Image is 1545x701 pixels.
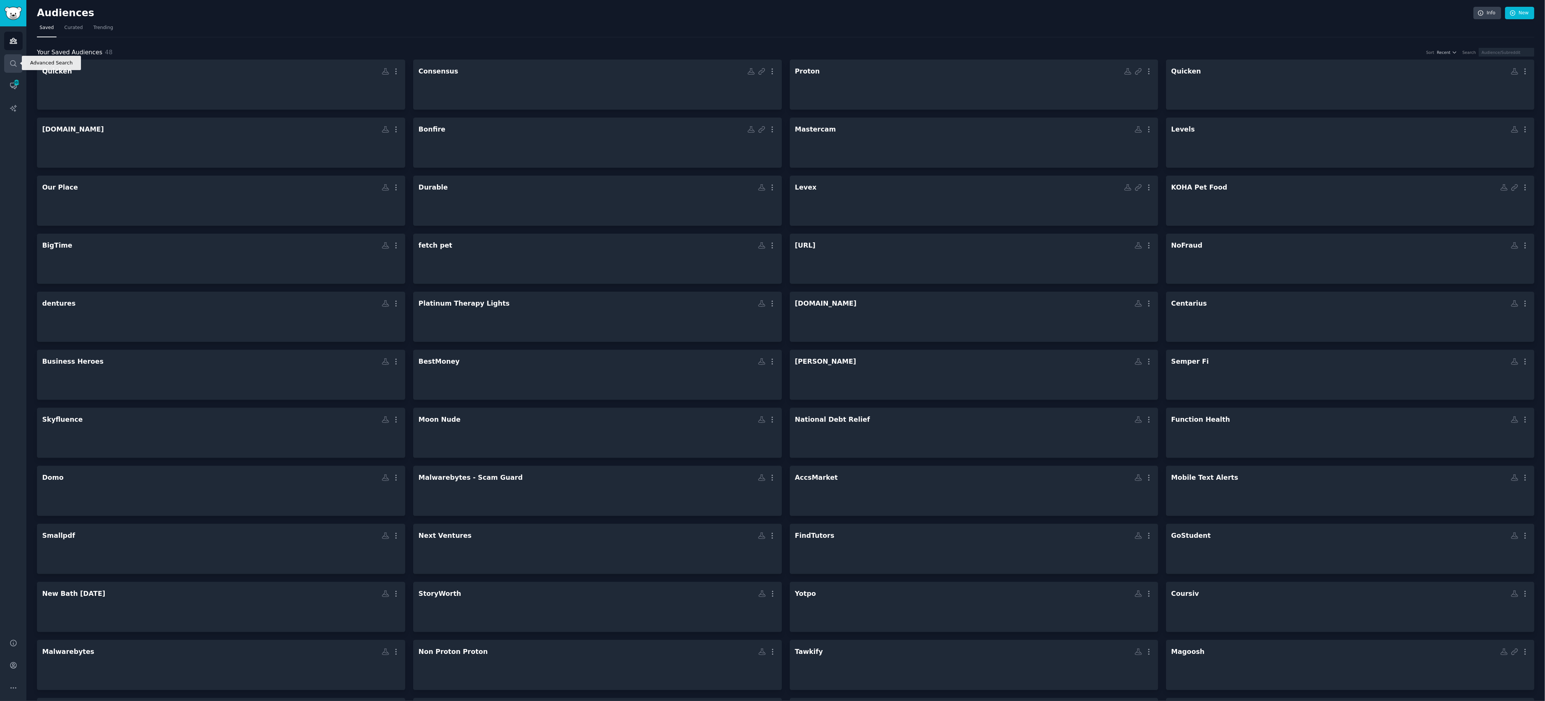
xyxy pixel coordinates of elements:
[790,234,1158,284] a: [URL]
[42,647,94,657] div: Malwarebytes
[1463,50,1476,55] div: Search
[37,408,405,458] a: Skyfluence
[795,473,838,482] div: AccsMarket
[413,640,782,690] a: Non Proton Proton
[418,183,448,192] div: Durable
[1437,50,1450,55] span: Recent
[1171,183,1227,192] div: KOHA Pet Food
[42,473,64,482] div: Domo
[42,299,76,308] div: dentures
[790,118,1158,168] a: Mastercam
[37,292,405,342] a: dentures
[790,582,1158,632] a: Yotpo
[1171,125,1195,134] div: Levels
[413,292,782,342] a: Platinum Therapy Lights
[413,408,782,458] a: Moon Nude
[413,582,782,632] a: StoryWorth
[1171,647,1205,657] div: Magoosh
[62,22,85,37] a: Curated
[795,125,836,134] div: Mastercam
[795,357,856,366] div: [PERSON_NAME]
[42,415,83,424] div: Skyfluence
[790,524,1158,574] a: FindTutors
[1171,357,1209,366] div: Semper Fi
[1505,7,1534,20] a: New
[37,640,405,690] a: Malwarebytes
[105,49,113,56] span: 48
[1166,234,1534,284] a: NoFraud
[1171,67,1201,76] div: Quicken
[790,60,1158,110] a: Proton
[1437,50,1457,55] button: Recent
[418,531,472,540] div: Next Ventures
[1479,48,1534,57] input: Audience/Subreddit
[795,531,835,540] div: FindTutors
[37,466,405,516] a: Domo
[42,531,75,540] div: Smallpdf
[42,67,72,76] div: Quicken
[37,582,405,632] a: New Bath [DATE]
[40,24,54,31] span: Saved
[1171,415,1230,424] div: Function Health
[1166,640,1534,690] a: Magoosh
[413,60,782,110] a: Consensus
[37,7,1473,19] h2: Audiences
[418,125,445,134] div: Bonfire
[418,241,452,250] div: fetch pet
[413,234,782,284] a: fetch pet
[1166,60,1534,110] a: Quicken
[795,299,857,308] div: [DOMAIN_NAME]
[418,473,523,482] div: Malwarebytes - Scam Guard
[1171,299,1207,308] div: Centarius
[91,22,116,37] a: Trending
[37,234,405,284] a: BigTime
[64,24,83,31] span: Curated
[37,60,405,110] a: Quicken
[37,48,102,57] span: Your Saved Audiences
[4,77,23,95] a: 369
[1166,582,1534,632] a: Coursiv
[790,640,1158,690] a: Tawkify
[1166,350,1534,400] a: Semper Fi
[42,125,104,134] div: [DOMAIN_NAME]
[1171,531,1211,540] div: GoStudent
[13,80,20,85] span: 369
[790,408,1158,458] a: National Debt Relief
[413,176,782,226] a: Durable
[37,176,405,226] a: Our Place
[42,241,72,250] div: BigTime
[1171,241,1203,250] div: NoFraud
[418,589,461,598] div: StoryWorth
[1171,589,1199,598] div: Coursiv
[1171,473,1238,482] div: Mobile Text Alerts
[1166,292,1534,342] a: Centarius
[93,24,113,31] span: Trending
[413,524,782,574] a: Next Ventures
[1166,466,1534,516] a: Mobile Text Alerts
[795,241,816,250] div: [URL]
[1166,118,1534,168] a: Levels
[413,466,782,516] a: Malwarebytes - Scam Guard
[795,647,823,657] div: Tawkify
[790,466,1158,516] a: AccsMarket
[795,589,816,598] div: Yotpo
[42,589,105,598] div: New Bath [DATE]
[1166,176,1534,226] a: KOHA Pet Food
[37,350,405,400] a: Business Heroes
[1473,7,1501,20] a: Info
[42,357,104,366] div: Business Heroes
[418,415,461,424] div: Moon Nude
[795,415,870,424] div: National Debt Relief
[5,7,22,20] img: GummySearch logo
[790,292,1158,342] a: [DOMAIN_NAME]
[1426,50,1435,55] div: Sort
[418,647,488,657] div: Non Proton Proton
[790,176,1158,226] a: Levex
[795,183,817,192] div: Levex
[37,118,405,168] a: [DOMAIN_NAME]
[413,118,782,168] a: Bonfire
[1166,408,1534,458] a: Function Health
[413,350,782,400] a: BestMoney
[418,357,460,366] div: BestMoney
[37,22,56,37] a: Saved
